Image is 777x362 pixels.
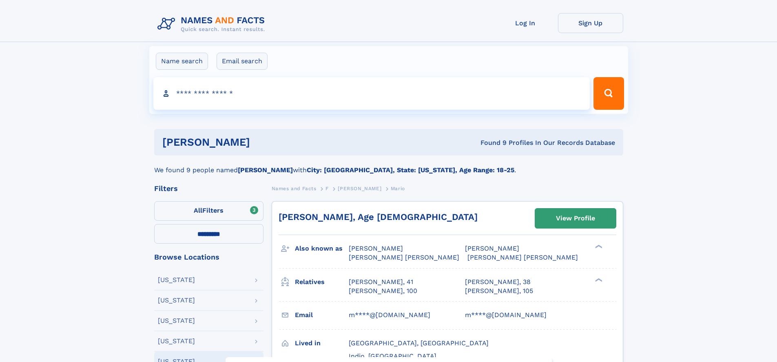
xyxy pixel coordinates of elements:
[238,166,293,174] b: [PERSON_NAME]
[194,207,202,214] span: All
[158,318,195,324] div: [US_STATE]
[558,13,623,33] a: Sign Up
[158,297,195,304] div: [US_STATE]
[154,253,263,261] div: Browse Locations
[349,352,436,360] span: Indio, [GEOGRAPHIC_DATA]
[153,77,590,110] input: search input
[467,253,578,261] span: [PERSON_NAME] [PERSON_NAME]
[295,336,349,350] h3: Lived in
[272,183,317,193] a: Names and Facts
[349,244,403,252] span: [PERSON_NAME]
[158,277,195,283] div: [US_STATE]
[465,286,533,295] a: [PERSON_NAME], 105
[338,186,381,191] span: [PERSON_NAME]
[338,183,381,193] a: [PERSON_NAME]
[493,13,558,33] a: Log In
[154,201,263,221] label: Filters
[295,242,349,255] h3: Also known as
[535,209,616,228] a: View Profile
[593,244,603,249] div: ❯
[154,13,272,35] img: Logo Names and Facts
[349,339,489,347] span: [GEOGRAPHIC_DATA], [GEOGRAPHIC_DATA]
[156,53,208,70] label: Name search
[349,253,459,261] span: [PERSON_NAME] [PERSON_NAME]
[325,186,329,191] span: F
[349,286,417,295] a: [PERSON_NAME], 100
[217,53,268,70] label: Email search
[593,77,624,110] button: Search Button
[556,209,595,228] div: View Profile
[465,278,531,286] a: [PERSON_NAME], 38
[325,183,329,193] a: F
[593,277,603,282] div: ❯
[307,166,514,174] b: City: [GEOGRAPHIC_DATA], State: [US_STATE], Age Range: 18-25
[279,212,478,222] a: [PERSON_NAME], Age [DEMOGRAPHIC_DATA]
[158,338,195,344] div: [US_STATE]
[465,244,519,252] span: [PERSON_NAME]
[295,308,349,322] h3: Email
[154,185,263,192] div: Filters
[162,137,365,147] h1: [PERSON_NAME]
[295,275,349,289] h3: Relatives
[154,155,623,175] div: We found 9 people named with .
[365,138,615,147] div: Found 9 Profiles In Our Records Database
[391,186,405,191] span: Mario
[349,278,413,286] a: [PERSON_NAME], 41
